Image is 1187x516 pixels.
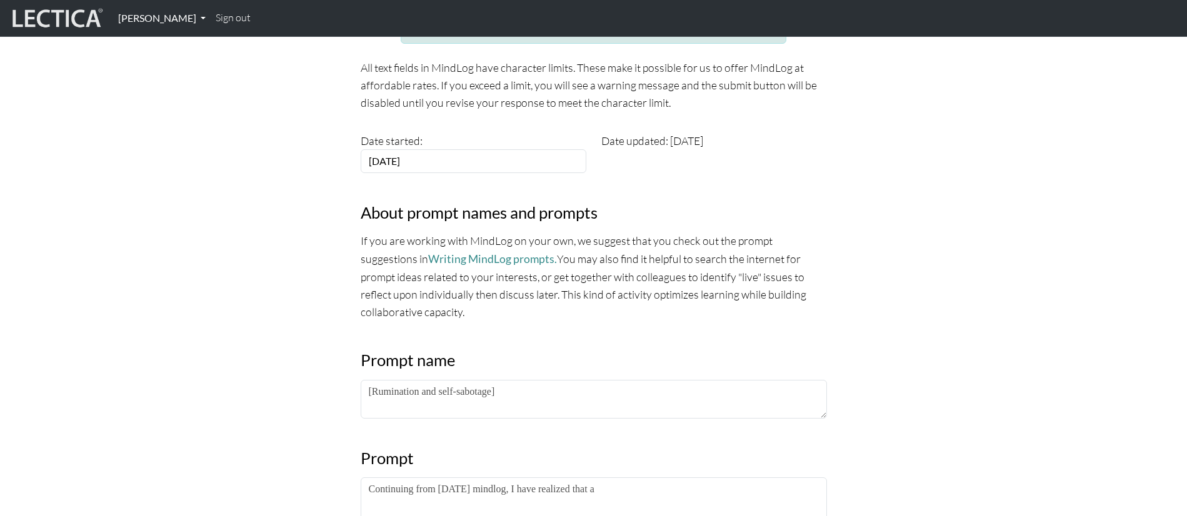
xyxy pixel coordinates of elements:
[428,252,557,265] a: Writing MindLog prompts.
[594,132,834,173] div: Date updated: [DATE]
[361,232,827,320] p: If you are working with MindLog on your own, we suggest that you check out the prompt suggestions...
[361,132,423,149] label: Date started:
[113,5,211,31] a: [PERSON_NAME]
[211,5,256,31] a: Sign out
[9,6,103,30] img: lecticalive
[361,350,827,370] h3: Prompt name
[361,59,827,111] p: All text fields in MindLog have character limits. These make it possible for us to offer MindLog ...
[361,449,827,468] h3: Prompt
[361,203,827,222] h3: About prompt names and prompts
